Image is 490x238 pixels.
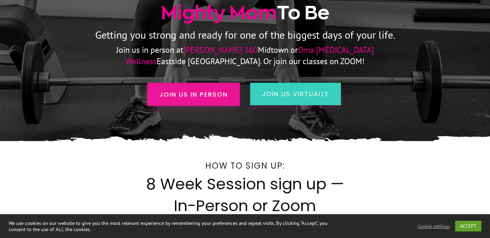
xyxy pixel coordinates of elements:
span: join us virtually [262,90,329,98]
div: We use cookies on our website to give you the most relevant experience by remembering your prefer... [9,220,340,232]
span: Mighty Mom [161,2,277,23]
span: [PERSON_NAME] 360 [183,44,258,55]
span: 8 Week Session sign up — In-Person or Zoom [146,173,344,217]
span: Join us in person [159,90,228,99]
a: join us virtually [250,83,341,105]
p: Getting you strong and ready for one of the biggest days of your life. [38,26,452,44]
h1: To Be [38,0,452,25]
p: Join us in person at Midtown or Eastside [GEOGRAPHIC_DATA]. Or join our classes on ZOOM! [87,44,403,67]
span: How to Sign Up: [205,160,285,171]
a: Join us in person [147,83,240,106]
a: ACCEPT [455,221,481,231]
span: Oma [MEDICAL_DATA] Wellness [126,44,374,66]
a: Cookie settings [418,223,450,229]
